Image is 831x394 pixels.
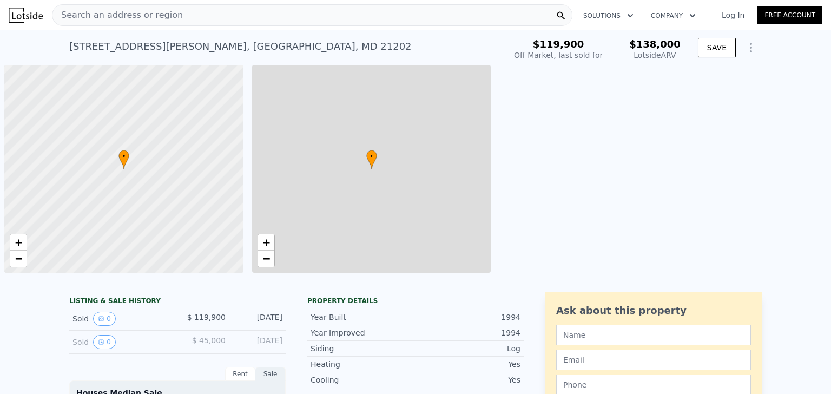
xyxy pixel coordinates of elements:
[187,313,226,321] span: $ 119,900
[311,343,415,354] div: Siding
[93,312,116,326] button: View historical data
[709,10,757,21] a: Log In
[311,359,415,370] div: Heating
[52,9,183,22] span: Search an address or region
[15,235,22,249] span: +
[415,343,520,354] div: Log
[698,38,736,57] button: SAVE
[258,234,274,251] a: Zoom in
[415,375,520,385] div: Yes
[311,312,415,323] div: Year Built
[415,312,520,323] div: 1994
[415,359,520,370] div: Yes
[556,325,751,345] input: Name
[307,297,524,305] div: Property details
[69,297,286,307] div: LISTING & SALE HISTORY
[262,235,269,249] span: +
[311,327,415,338] div: Year Improved
[72,335,169,349] div: Sold
[556,303,751,318] div: Ask about this property
[514,50,603,61] div: Off Market, last sold for
[629,38,681,50] span: $138,000
[9,8,43,23] img: Lotside
[366,152,377,161] span: •
[72,312,169,326] div: Sold
[258,251,274,267] a: Zoom out
[311,375,415,385] div: Cooling
[10,251,27,267] a: Zoom out
[225,367,255,381] div: Rent
[415,327,520,338] div: 1994
[556,350,751,370] input: Email
[629,50,681,61] div: Lotside ARV
[642,6,704,25] button: Company
[93,335,116,349] button: View historical data
[118,150,129,169] div: •
[234,335,282,349] div: [DATE]
[15,252,22,265] span: −
[69,39,412,54] div: [STREET_ADDRESS][PERSON_NAME] , [GEOGRAPHIC_DATA] , MD 21202
[10,234,27,251] a: Zoom in
[234,312,282,326] div: [DATE]
[192,336,226,345] span: $ 45,000
[740,37,762,58] button: Show Options
[262,252,269,265] span: −
[118,152,129,161] span: •
[575,6,642,25] button: Solutions
[533,38,584,50] span: $119,900
[757,6,822,24] a: Free Account
[255,367,286,381] div: Sale
[366,150,377,169] div: •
